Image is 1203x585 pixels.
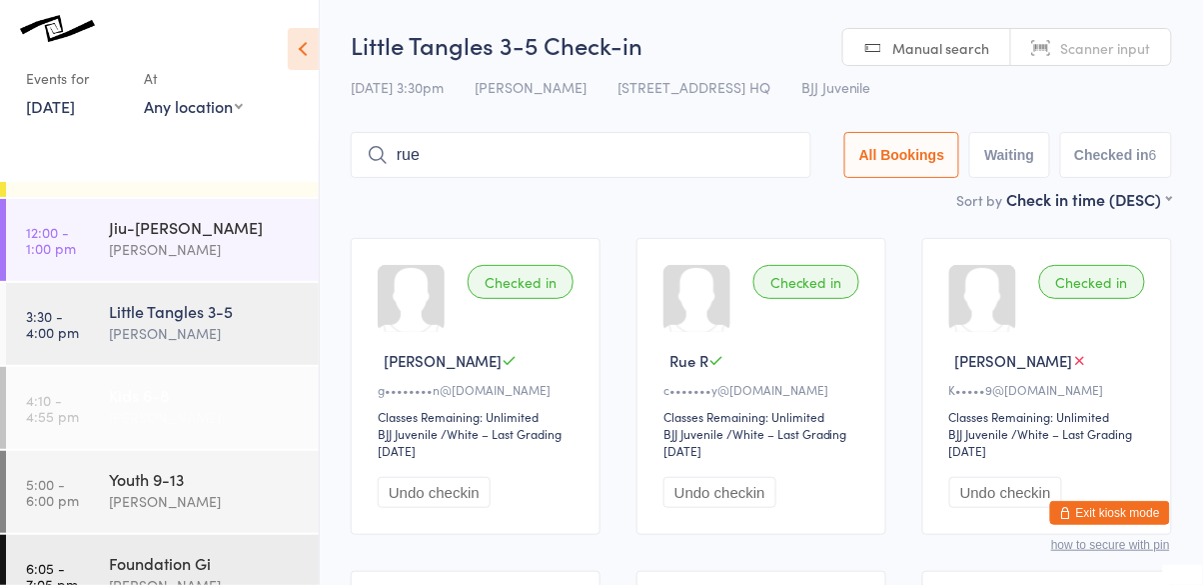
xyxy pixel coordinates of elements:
div: g••••••••n@[DOMAIN_NAME] [378,381,580,398]
div: [PERSON_NAME] [109,490,302,513]
div: At [144,62,243,95]
span: Manual search [893,38,990,58]
input: Search [351,132,811,178]
div: Jiu-[PERSON_NAME] [109,216,302,238]
button: how to secure with pin [1051,538,1170,552]
button: Waiting [969,132,1049,178]
div: Youth 9-13 [109,468,302,490]
div: Classes Remaining: Unlimited [949,408,1151,425]
span: [DATE] 3:30pm [351,77,444,97]
button: Undo checkin [949,477,1062,508]
a: 3:30 -4:00 pmLittle Tangles 3-5[PERSON_NAME] [6,283,319,365]
div: Classes Remaining: Unlimited [378,408,580,425]
div: BJJ Juvenile [378,425,438,442]
span: [PERSON_NAME] [955,350,1073,371]
div: Little Tangles 3-5 [109,300,302,322]
div: [PERSON_NAME] [109,406,302,429]
span: Scanner input [1061,38,1151,58]
span: [STREET_ADDRESS] HQ [617,77,770,97]
div: [PERSON_NAME] [109,322,302,345]
span: BJJ Juvenile [801,77,871,97]
button: Undo checkin [663,477,776,508]
div: Events for [26,62,124,95]
span: [PERSON_NAME] [475,77,587,97]
time: 5:00 - 6:00 pm [26,476,79,508]
h2: Little Tangles 3-5 Check-in [351,28,1172,61]
div: K•••••9@[DOMAIN_NAME] [949,381,1151,398]
div: Classes Remaining: Unlimited [663,408,865,425]
div: Check in time (DESC) [1007,188,1172,210]
button: Exit kiosk mode [1050,501,1170,525]
button: Checked in6 [1060,132,1173,178]
div: Kids 6-8 [109,384,302,406]
button: Undo checkin [378,477,491,508]
time: 4:10 - 4:55 pm [26,392,79,424]
div: BJJ Juvenile [949,425,1009,442]
div: Checked in [468,265,574,299]
span: [PERSON_NAME] [384,350,502,371]
button: All Bookings [844,132,960,178]
time: 12:00 - 1:00 pm [26,224,76,256]
a: 5:00 -6:00 pmYouth 9-13[PERSON_NAME] [6,451,319,533]
a: 4:10 -4:55 pmKids 6-8[PERSON_NAME] [6,367,319,449]
time: 3:30 - 4:00 pm [26,308,79,340]
img: Knots Jiu-Jitsu [20,15,95,42]
div: Any location [144,95,243,117]
div: 6 [1149,147,1157,163]
div: [PERSON_NAME] [109,238,302,261]
div: c•••••••y@[DOMAIN_NAME] [663,381,865,398]
a: 12:00 -1:00 pmJiu-[PERSON_NAME][PERSON_NAME] [6,199,319,281]
div: Foundation Gi [109,552,302,574]
a: [DATE] [26,95,75,117]
div: Checked in [1039,265,1145,299]
span: Rue R [669,350,708,371]
div: Checked in [753,265,859,299]
label: Sort by [957,190,1003,210]
div: BJJ Juvenile [663,425,723,442]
